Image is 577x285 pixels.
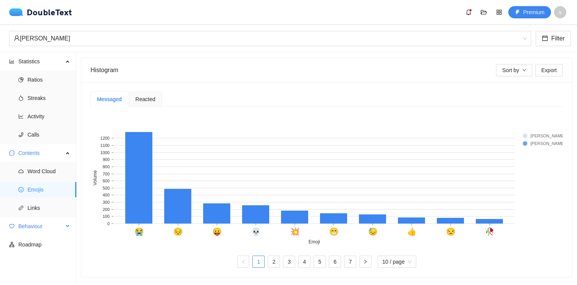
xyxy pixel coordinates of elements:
[268,256,280,267] a: 2
[493,6,505,18] button: appstore
[18,77,24,82] span: pie-chart
[363,259,368,264] span: right
[103,164,110,169] text: 800
[382,256,411,267] span: 10 / page
[252,256,265,268] li: 1
[27,72,70,87] span: Ratios
[9,8,72,16] div: DoubleText
[283,256,295,267] a: 3
[407,227,417,236] text: 👍
[559,6,562,18] span: s
[241,259,246,264] span: left
[542,35,548,42] span: calendar
[463,9,474,15] span: bell
[97,95,122,103] div: Messaged
[502,66,519,74] span: Sort by
[27,90,70,106] span: Streaks
[103,193,110,197] text: 400
[103,157,110,162] text: 900
[134,227,144,236] text: 😭
[14,31,520,46] div: [PERSON_NAME]
[103,200,110,204] text: 300
[136,97,155,102] span: Reacted
[496,64,532,76] button: Sort bydown
[541,66,557,74] span: Export
[18,132,24,137] span: phone
[103,172,110,176] text: 700
[18,54,63,69] span: Statistics
[107,221,110,226] text: 0
[237,256,249,268] li: Previous Page
[515,10,520,16] span: thunderbolt
[290,227,300,236] text: 💥
[18,145,63,161] span: Contents
[329,256,341,267] a: 6
[299,256,310,267] a: 4
[536,31,571,46] button: calendarFilter
[18,169,24,174] span: cloud
[9,8,27,16] img: logo
[298,256,310,268] li: 4
[314,256,326,268] li: 5
[18,95,24,101] span: fire
[14,35,20,41] span: user
[478,9,490,15] span: folder-open
[27,127,70,142] span: Calls
[462,6,475,18] button: bell
[523,8,545,16] span: Premium
[103,186,110,190] text: 500
[551,34,565,43] span: Filter
[100,150,110,155] text: 1000
[103,214,110,219] text: 100
[493,9,505,15] span: appstore
[378,256,416,268] div: Page Size
[91,59,496,81] div: Histogram
[100,136,110,140] text: 1200
[18,237,70,252] span: Roadmap
[18,187,24,192] span: smile
[359,256,372,268] li: Next Page
[309,239,320,245] text: Emoji
[27,109,70,124] span: Activity
[18,114,24,119] span: line-chart
[27,164,70,179] span: Word Cloud
[92,170,98,185] text: Volume
[251,227,261,236] text: 💀
[103,207,110,212] text: 200
[359,256,372,268] button: right
[9,224,15,229] span: heart
[18,219,63,234] span: Behaviour
[212,227,222,236] text: 😛
[368,227,378,236] text: 😓
[329,227,339,236] text: 😁
[14,31,527,46] span: Derrick
[27,200,70,216] span: Links
[446,227,456,236] text: 😒
[478,6,490,18] button: folder-open
[344,256,356,267] a: 7
[522,68,526,73] span: down
[9,8,72,16] a: logoDoubleText
[485,227,495,236] text: 🥀
[100,143,110,148] text: 1100
[508,6,551,18] button: thunderboltPremium
[9,150,15,156] span: message
[535,64,563,76] button: Export
[314,256,325,267] a: 5
[173,227,183,236] text: 😔
[253,256,264,267] a: 1
[9,242,15,247] span: apartment
[237,256,249,268] button: left
[27,182,70,197] span: Emojis
[18,205,24,211] span: link
[103,179,110,183] text: 600
[9,59,15,64] span: bar-chart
